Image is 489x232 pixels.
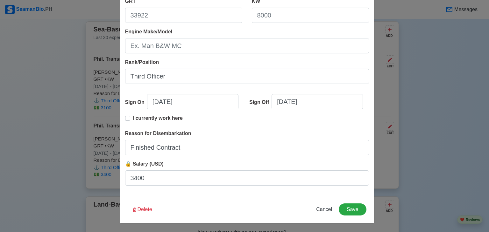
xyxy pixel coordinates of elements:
span: Cancel [316,207,332,212]
input: Ex: Third Officer or 3/OFF [125,69,369,84]
div: Sign On [125,99,147,106]
span: Reason for Disembarkation [125,131,191,136]
div: Sign Off [249,99,272,106]
input: ex. 2500 [125,170,369,186]
p: I currently work here [133,114,183,122]
input: 8000 [252,8,369,23]
span: Rank/Position [125,59,159,65]
span: Engine Make/Model [125,29,172,34]
button: Cancel [312,203,336,215]
input: 33922 [125,8,242,23]
button: Delete [128,203,156,215]
input: Ex. Man B&W MC [125,38,369,53]
button: Save [339,203,366,215]
span: 🔒 Salary (USD) [125,161,164,167]
input: Your reason for disembarkation... [125,140,369,155]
